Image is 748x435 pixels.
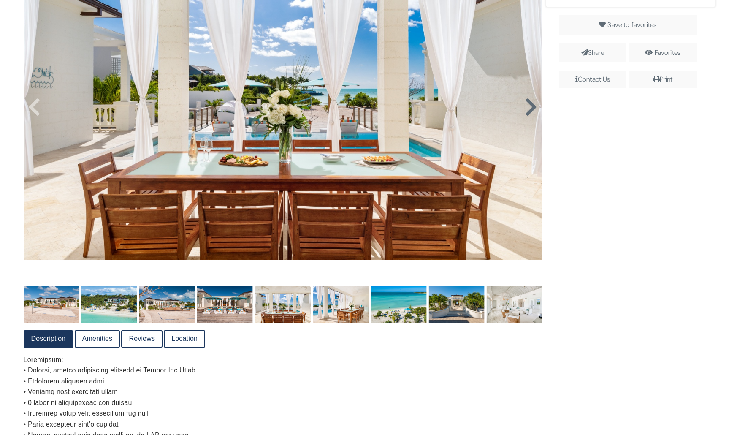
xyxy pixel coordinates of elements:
div: Print [632,74,693,85]
img: 1e4e9923-00bf-444e-a634-b2d68a73db33 [197,286,253,323]
a: Amenities [76,331,119,347]
img: 6a444fb6-a4bb-4016-a88f-40ab361ed023 [81,286,137,323]
span: Share [559,43,626,63]
img: 023d499c-82a9-4304-89bc-704c45dcf2ef [313,286,369,323]
img: 405d8e2f-8a9a-4267-9180-18c21d0b6fc4 [371,286,426,323]
img: e98658e5-c01d-43c0-b436-63ef44be2de6 [487,286,542,323]
a: Description [24,331,73,347]
span: Save to favorites [607,20,656,29]
a: Reviews [122,331,162,347]
img: 21c8b9ae-754b-4659-b830-d06ddd1a2d8b [255,286,311,323]
img: b839f5b0-b740-41f2-8320-ebabb055782b [428,286,484,323]
img: f83deaed-b28e-4d53-a74f-01ef78b2c1c7 [24,286,79,323]
a: Favorites [655,48,680,57]
img: 6d85dfef-64b4-4d68-bdf0-43b48c9ff5ed [139,286,195,323]
a: Location [165,331,204,347]
span: Contact Us [559,71,626,88]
